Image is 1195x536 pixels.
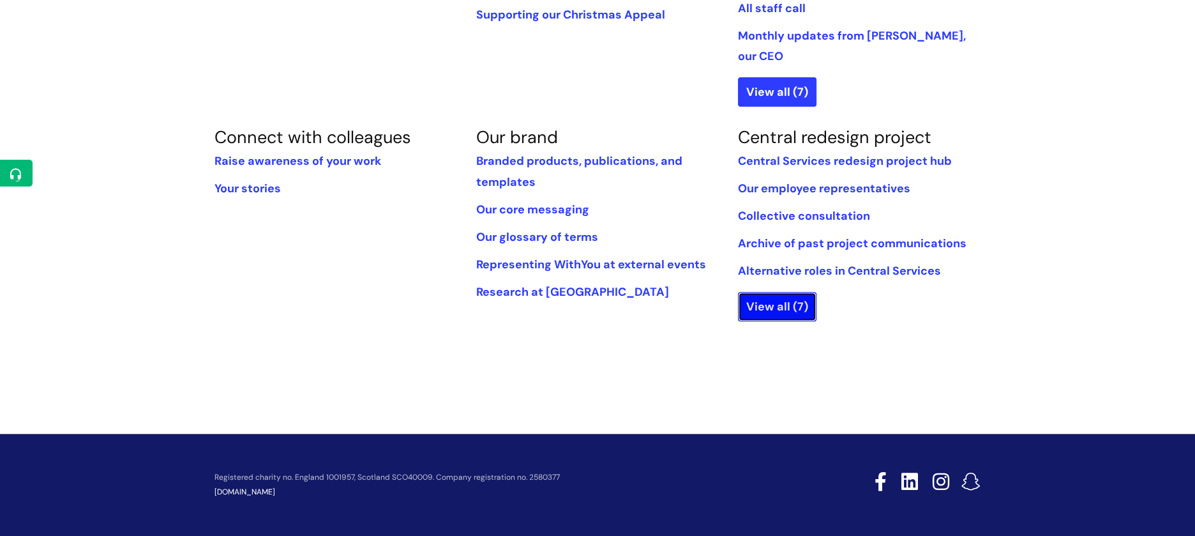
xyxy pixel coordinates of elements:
a: Our core messaging [476,202,589,217]
a: [DOMAIN_NAME] [214,487,275,497]
a: Archive of past project communications [738,236,966,251]
a: Collective consultation [738,208,870,224]
p: Registered charity no. England 1001957, Scotland SCO40009. Company registration no. 2580377 [214,473,784,482]
a: Our employee representatives [738,181,910,196]
a: Raise awareness of your work [214,153,381,169]
a: All staff call [738,1,806,16]
a: Monthly updates from [PERSON_NAME], our CEO [738,28,966,64]
a: Your stories [214,181,281,196]
a: Our brand [476,126,558,148]
a: View all (7) [738,77,816,107]
a: Alternative roles in Central Services [738,263,941,279]
a: View all (7) [738,292,816,321]
a: Central redesign project [738,126,931,148]
a: Connect with colleagues [214,126,411,148]
a: Our glossary of terms [476,229,598,245]
a: Representing WithYou at external events [476,257,706,272]
a: Central Services redesign project hub [738,153,952,169]
a: Supporting our Christmas Appeal [476,7,665,22]
a: Research at [GEOGRAPHIC_DATA] [476,284,669,300]
a: Branded products, publications, and templates [476,153,682,189]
